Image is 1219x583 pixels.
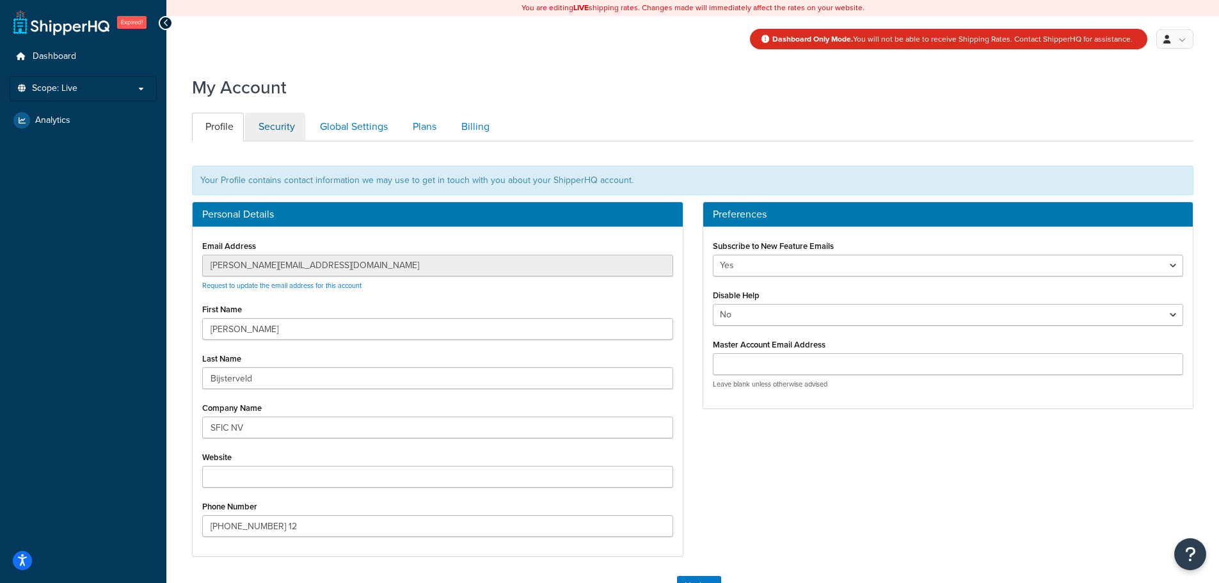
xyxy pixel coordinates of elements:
span: Analytics [35,115,70,126]
label: Phone Number [202,502,257,511]
label: Website [202,452,232,462]
label: Subscribe to New Feature Emails [713,241,834,251]
strong: Dashboard Only Mode. [772,33,853,45]
b: LIVE [573,2,589,13]
span: You will not be able to receive Shipping Rates. Contact ShipperHQ for assistance. [772,33,1133,45]
a: Dashboard [10,45,157,68]
a: Global Settings [307,113,398,141]
label: Master Account Email Address [713,340,825,349]
label: Last Name [202,354,241,363]
a: Security [245,113,305,141]
a: ShipperHQ Home [13,10,109,35]
a: Profile [192,113,244,141]
span: Expired! [117,16,147,29]
p: Leave blank unless otherwise advised [713,379,1184,389]
span: Scope: Live [32,83,77,94]
h3: Preferences [713,209,1184,220]
h1: My Account [192,75,287,100]
label: First Name [202,305,242,314]
a: Request to update the email address for this account [202,280,362,291]
a: Plans [399,113,447,141]
span: Dashboard [33,51,76,62]
label: Disable Help [713,291,760,300]
label: Company Name [202,403,262,413]
h3: Personal Details [202,209,673,220]
a: Analytics [10,109,157,132]
div: Your Profile contains contact information we may use to get in touch with you about your ShipperH... [192,166,1193,195]
a: Billing [448,113,500,141]
label: Email Address [202,241,256,251]
button: Open Resource Center [1174,538,1206,570]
